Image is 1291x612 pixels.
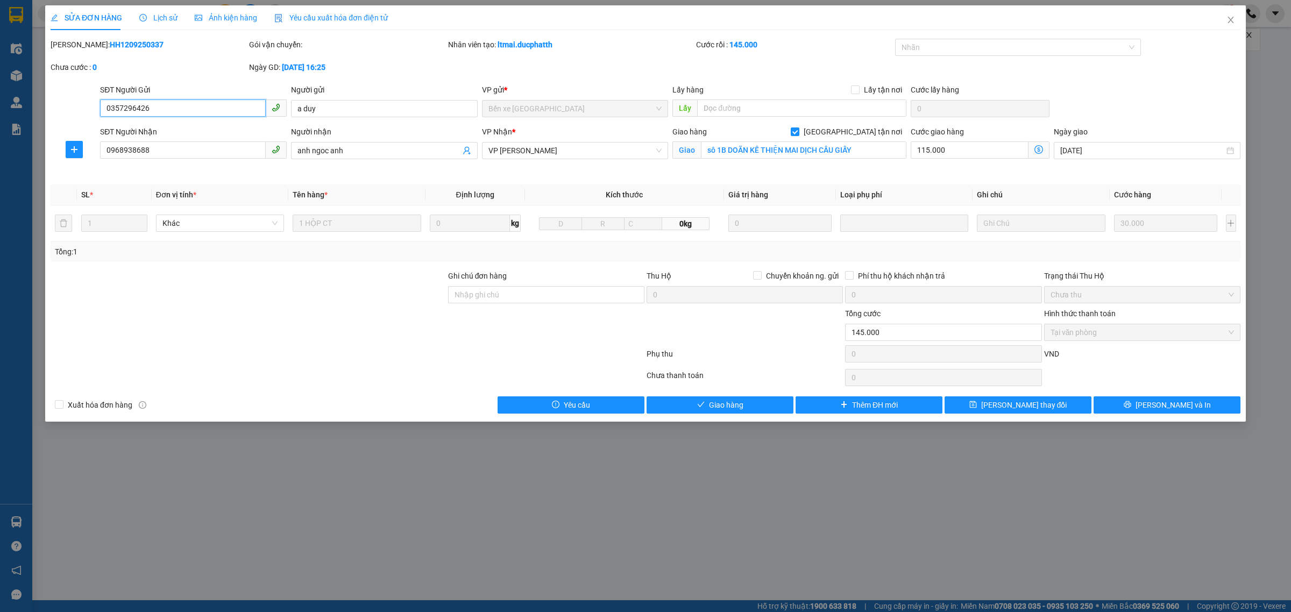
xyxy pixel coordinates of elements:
[836,184,973,205] th: Loại phụ phí
[645,369,844,388] div: Chưa thanh toán
[1060,145,1224,156] input: Ngày giao
[697,99,906,117] input: Dọc đường
[293,215,421,232] input: VD: Bàn, Ghế
[1136,399,1211,411] span: [PERSON_NAME] và In
[911,127,964,136] label: Cước giao hàng
[291,84,478,96] div: Người gửi
[672,141,701,159] span: Giao
[564,399,590,411] span: Yêu cầu
[1054,127,1088,136] label: Ngày giao
[55,246,498,258] div: Tổng: 1
[51,13,122,22] span: SỬA ĐƠN HÀNG
[249,39,445,51] div: Gói vận chuyển:
[696,39,892,51] div: Cước rồi :
[1034,145,1043,154] span: dollar-circle
[162,215,278,231] span: Khác
[81,190,90,199] span: SL
[799,126,906,138] span: [GEOGRAPHIC_DATA] tận nơi
[1044,309,1116,318] label: Hình thức thanh toán
[195,14,202,22] span: picture
[55,215,72,232] button: delete
[973,184,1109,205] th: Ghi chú
[488,101,662,117] span: Bến xe Hoằng Hóa
[860,84,906,96] span: Lấy tận nơi
[274,14,283,23] img: icon
[274,13,388,22] span: Yêu cầu xuất hóa đơn điện tử
[1044,350,1059,358] span: VND
[701,141,906,159] input: Giao tận nơi
[796,396,942,414] button: plusThêm ĐH mới
[1044,270,1240,282] div: Trạng thái Thu Hộ
[110,40,164,49] b: HH1209250337
[510,215,521,232] span: kg
[1114,215,1217,232] input: 0
[728,215,832,232] input: 0
[66,141,83,158] button: plus
[762,270,843,282] span: Chuyển khoản ng. gửi
[195,13,257,22] span: Ảnh kiện hàng
[156,190,196,199] span: Đơn vị tính
[51,39,247,51] div: [PERSON_NAME]:
[1226,16,1235,24] span: close
[911,86,959,94] label: Cước lấy hàng
[272,145,280,154] span: phone
[581,217,625,230] input: R
[624,217,663,230] input: C
[662,217,710,230] span: 0kg
[139,14,147,22] span: clock-circle
[448,272,507,280] label: Ghi chú đơn hàng
[488,143,662,159] span: VP Ngọc Hồi
[945,396,1091,414] button: save[PERSON_NAME] thay đổi
[709,399,743,411] span: Giao hàng
[840,401,848,409] span: plus
[139,13,178,22] span: Lịch sử
[51,61,247,73] div: Chưa cước :
[293,190,328,199] span: Tên hàng
[498,40,552,49] b: ltmai.ducphatth
[291,126,478,138] div: Người nhận
[647,272,671,280] span: Thu Hộ
[139,401,146,409] span: info-circle
[645,348,844,367] div: Phụ thu
[100,126,287,138] div: SĐT Người Nhận
[845,309,881,318] span: Tổng cước
[647,396,793,414] button: checkGiao hàng
[249,61,445,73] div: Ngày GD:
[728,190,768,199] span: Giá trị hàng
[66,145,82,154] span: plus
[463,146,471,155] span: user-add
[672,99,697,117] span: Lấy
[1124,401,1131,409] span: printer
[282,63,325,72] b: [DATE] 16:25
[552,401,559,409] span: exclamation-circle
[606,190,643,199] span: Kích thước
[1051,287,1234,303] span: Chưa thu
[854,270,949,282] span: Phí thu hộ khách nhận trả
[51,14,58,22] span: edit
[977,215,1105,232] input: Ghi Chú
[697,401,705,409] span: check
[448,39,694,51] div: Nhân viên tạo:
[100,84,287,96] div: SĐT Người Gửi
[539,217,582,230] input: D
[1114,190,1151,199] span: Cước hàng
[729,40,757,49] b: 145.000
[672,86,704,94] span: Lấy hàng
[456,190,494,199] span: Định lượng
[448,286,644,303] input: Ghi chú đơn hàng
[272,103,280,112] span: phone
[498,396,644,414] button: exclamation-circleYêu cầu
[672,127,707,136] span: Giao hàng
[911,100,1049,117] input: Cước lấy hàng
[1051,324,1234,340] span: Tại văn phòng
[981,399,1067,411] span: [PERSON_NAME] thay đổi
[93,63,97,72] b: 0
[1094,396,1240,414] button: printer[PERSON_NAME] và In
[852,399,898,411] span: Thêm ĐH mới
[482,127,512,136] span: VP Nhận
[969,401,977,409] span: save
[1216,5,1246,35] button: Close
[63,399,137,411] span: Xuất hóa đơn hàng
[911,141,1028,159] input: Cước giao hàng
[482,84,669,96] div: VP gửi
